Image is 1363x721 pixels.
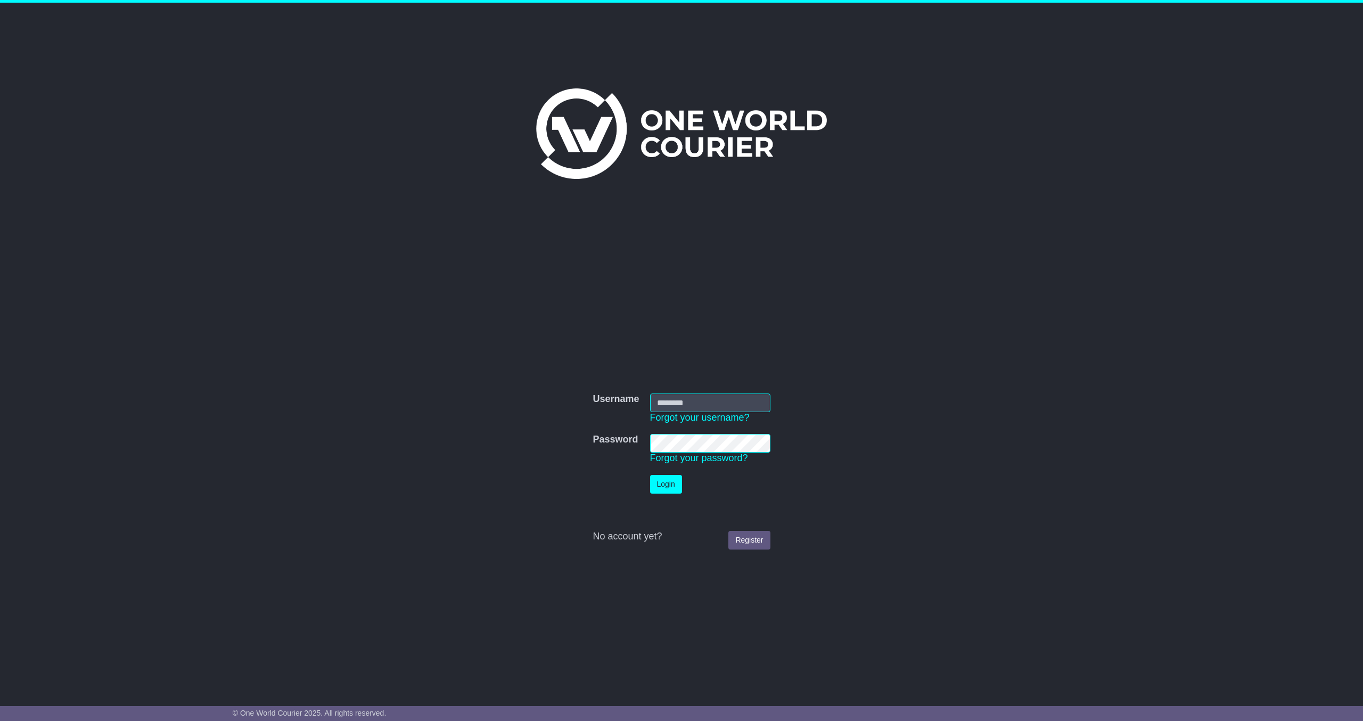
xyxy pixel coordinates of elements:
[728,531,770,550] a: Register
[593,394,639,405] label: Username
[650,453,748,463] a: Forgot your password?
[593,434,638,446] label: Password
[593,531,770,543] div: No account yet?
[536,88,827,179] img: One World
[233,709,387,717] span: © One World Courier 2025. All rights reserved.
[650,475,682,494] button: Login
[650,412,750,423] a: Forgot your username?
